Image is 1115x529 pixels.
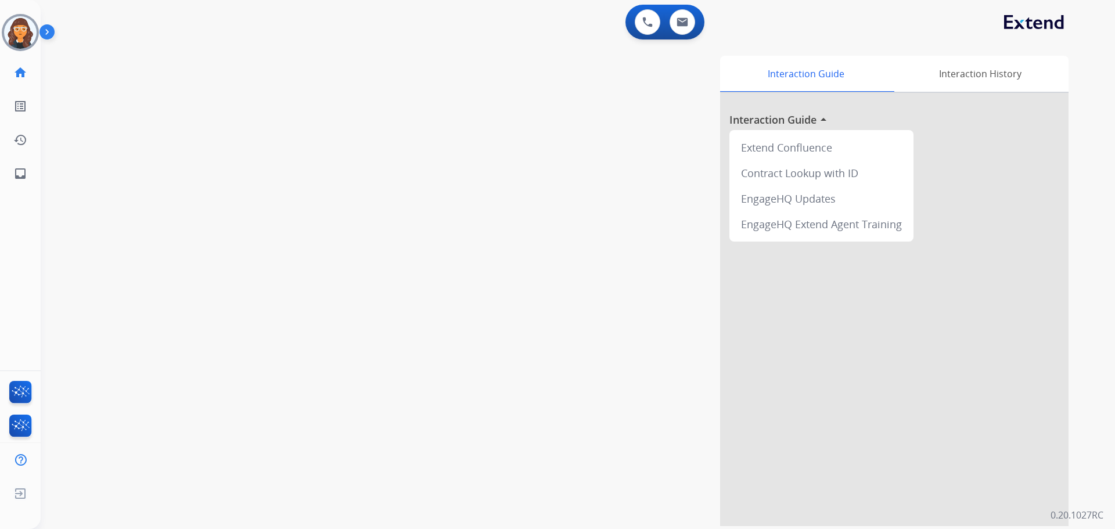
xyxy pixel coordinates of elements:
[13,99,27,113] mat-icon: list_alt
[891,56,1069,92] div: Interaction History
[4,16,37,49] img: avatar
[720,56,891,92] div: Interaction Guide
[13,167,27,181] mat-icon: inbox
[734,211,909,237] div: EngageHQ Extend Agent Training
[734,186,909,211] div: EngageHQ Updates
[13,133,27,147] mat-icon: history
[1051,508,1103,522] p: 0.20.1027RC
[13,66,27,80] mat-icon: home
[734,135,909,160] div: Extend Confluence
[734,160,909,186] div: Contract Lookup with ID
